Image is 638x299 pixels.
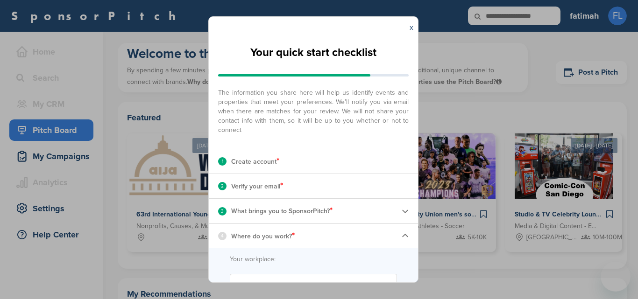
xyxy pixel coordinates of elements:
div: 1 [218,157,227,166]
span: The information you share here will help us identify events and properties that meet your prefere... [218,83,409,135]
p: What brings you to SponsorPitch? [231,205,333,217]
div: 4 [218,232,227,240]
p: Verify your email [231,180,283,192]
iframe: Button to launch messaging window [601,262,631,292]
h2: Your quick start checklist [250,42,376,63]
p: Create account [231,155,279,167]
a: x [410,23,413,32]
img: Checklist arrow 1 [402,232,409,239]
label: Your workplace: [230,254,397,264]
p: Where do you work? [231,230,295,242]
img: Checklist arrow 2 [402,208,409,215]
div: 2 [218,182,227,190]
div: 3 [218,207,227,216]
